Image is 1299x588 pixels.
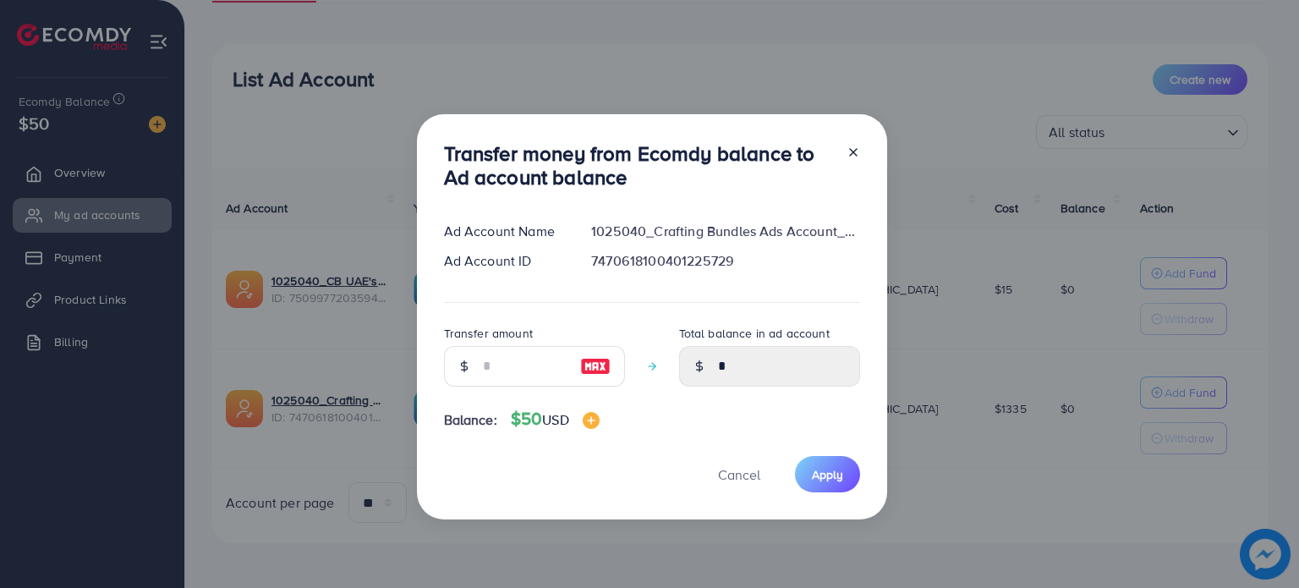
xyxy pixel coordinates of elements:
[697,456,781,492] button: Cancel
[430,251,578,271] div: Ad Account ID
[578,251,873,271] div: 7470618100401225729
[795,456,860,492] button: Apply
[679,325,830,342] label: Total balance in ad account
[718,465,760,484] span: Cancel
[542,410,568,429] span: USD
[583,412,600,429] img: image
[580,356,611,376] img: image
[444,325,533,342] label: Transfer amount
[812,466,843,483] span: Apply
[444,410,497,430] span: Balance:
[578,222,873,241] div: 1025040_Crafting Bundles Ads Account_1739388829774
[444,141,833,190] h3: Transfer money from Ecomdy balance to Ad account balance
[430,222,578,241] div: Ad Account Name
[511,409,600,430] h4: $50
